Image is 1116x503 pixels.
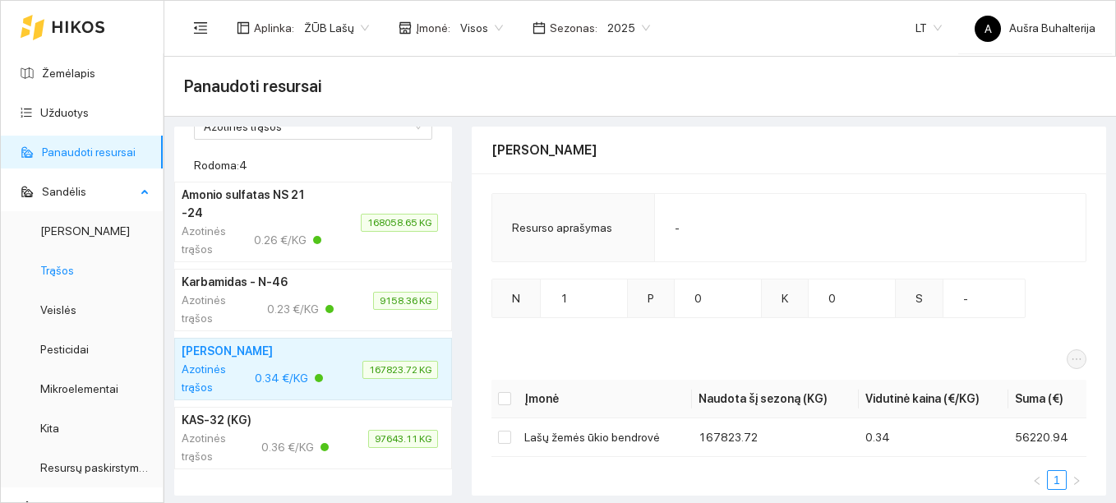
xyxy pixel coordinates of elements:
span: menu-fold [193,21,208,35]
a: Veislės [40,303,76,316]
span: 167823.72 KG [362,361,438,379]
span: Sezonas : [550,19,597,37]
span: 9158.36 KG [373,292,438,310]
span: LT [915,16,942,40]
a: Kita [40,422,59,435]
li: Atgal [1027,470,1047,490]
span: Resurso aprašymas [512,221,612,234]
button: left [1027,470,1047,490]
span: - [963,292,968,305]
span: Sandėlis [42,175,136,208]
td: 167823.72 [692,418,859,457]
td: Lašų žemės ūkio bendrovė [518,418,692,457]
div: 0.36 €/KG [261,429,329,465]
div: Azotinės trąšos [182,360,245,396]
h4: Amonio sulfatas NS 21 -24 [182,186,321,222]
th: Suma (€) [1008,380,1086,418]
span: Įmonė : [416,19,450,37]
a: Panaudoti resursai [42,145,136,159]
h4: [PERSON_NAME] [182,342,323,360]
li: 1 [1047,470,1067,490]
div: 0.23 €/KG [267,291,334,327]
div: Azotinės trąšos [182,429,251,465]
span: Rodoma: 4 [194,159,247,172]
span: Visos [460,16,503,40]
span: 2025 [607,16,650,40]
span: right [1072,476,1081,486]
a: Žemėlapis [42,67,95,80]
span: 0 [694,292,702,305]
span: layout [237,21,250,35]
button: menu-fold [184,12,217,44]
span: 97643.11 KG [368,430,438,448]
td: 56220.94 [1008,418,1086,457]
span: left [1032,476,1042,486]
a: Užduotys [40,106,89,119]
h4: Karbamidas - N-46 [182,273,334,291]
button: ellipsis [1067,349,1086,369]
span: shop [399,21,412,35]
span: P [648,292,654,305]
div: [PERSON_NAME] [491,127,1086,173]
h4: KAS-32 (KG) [182,411,329,429]
span: Aušra Buhalterija [975,21,1095,35]
li: Pirmyn [1067,470,1086,490]
td: 0.34 [859,418,1008,457]
span: - [675,221,680,234]
span: Panaudoti resursai [184,73,322,99]
th: Vidutinė kaina (€/KG) [859,380,1008,418]
th: Įmonė [518,380,692,418]
span: Aplinka : [254,19,294,37]
div: Azotinės trąšos [182,222,244,258]
a: Resursų paskirstymas [40,461,151,474]
span: Azotinės trąšos [204,114,422,139]
a: Pesticidai [40,343,89,356]
span: 168058.65 KG [361,214,438,232]
span: K [782,292,788,305]
th: Naudota šį sezoną (KG) [692,380,859,418]
span: calendar [533,21,546,35]
span: N [512,292,520,305]
span: 1 [560,292,568,305]
a: Mikroelementai [40,382,118,395]
a: [PERSON_NAME] [40,224,130,238]
div: Azotinės trąšos [182,291,257,327]
a: 1 [1048,471,1066,489]
div: 0.26 €/KG [254,222,321,258]
span: ŽŪB Lašų [304,16,369,40]
span: A [985,16,992,42]
span: S [915,292,923,305]
a: Trąšos [40,264,74,277]
span: 0 [828,292,836,305]
div: 0.34 €/KG [255,360,323,396]
button: right [1067,470,1086,490]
